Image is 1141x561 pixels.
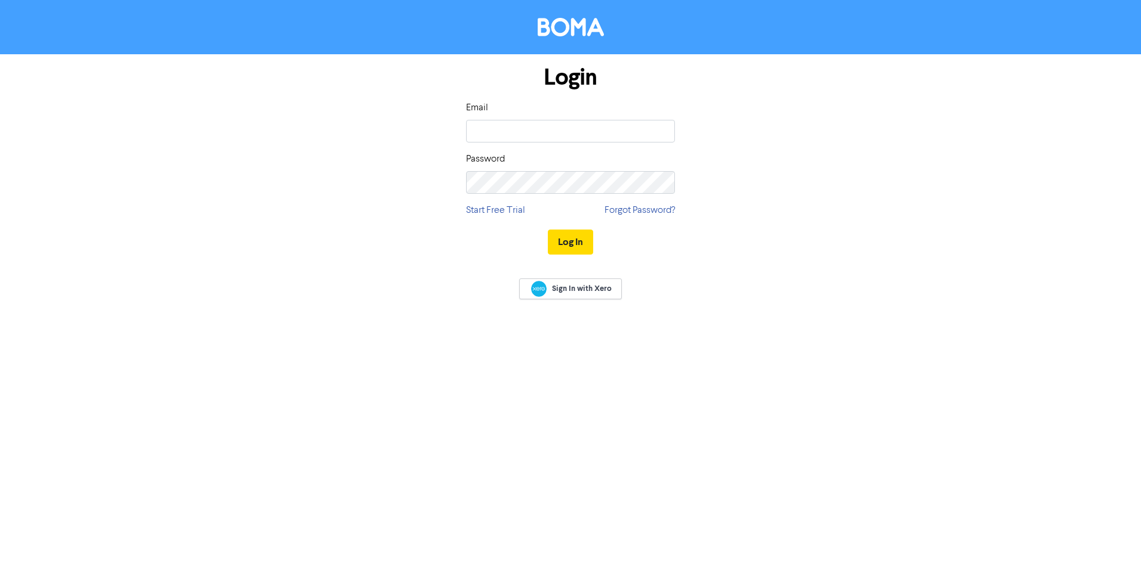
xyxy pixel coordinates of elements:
[552,283,612,294] span: Sign In with Xero
[466,64,675,91] h1: Login
[466,203,525,218] a: Start Free Trial
[519,278,622,299] a: Sign In with Xero
[466,152,505,166] label: Password
[548,230,593,255] button: Log In
[538,18,604,36] img: BOMA Logo
[466,101,488,115] label: Email
[605,203,675,218] a: Forgot Password?
[531,281,547,297] img: Xero logo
